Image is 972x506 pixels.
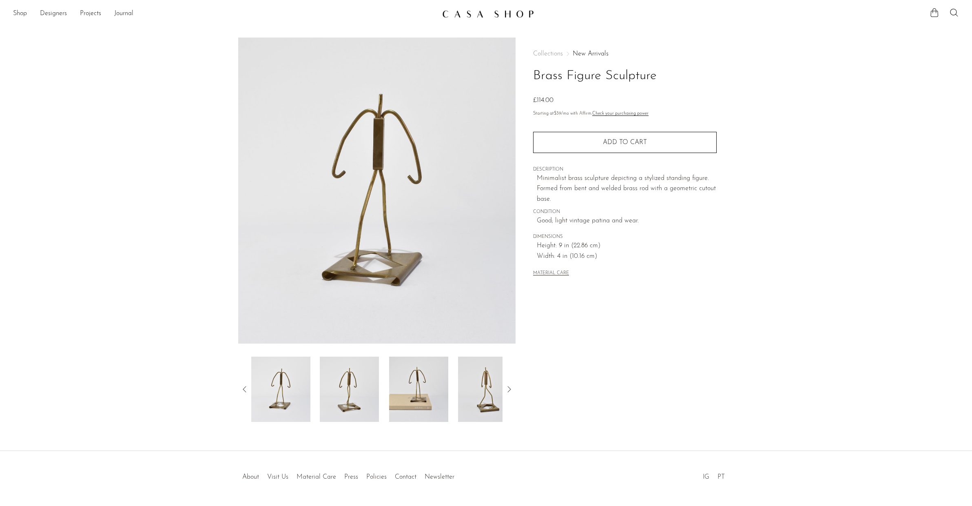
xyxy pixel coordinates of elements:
a: Visit Us [267,474,288,480]
a: About [242,474,259,480]
a: PT [717,474,725,480]
a: Contact [395,474,416,480]
ul: Quick links [238,467,458,483]
span: DESCRIPTION [533,166,717,173]
img: Brass Figure Sculpture [458,357,517,422]
a: Press [344,474,358,480]
a: Check your purchasing power - Learn more about Affirm Financing (opens in modal) [592,111,649,116]
img: Brass Figure Sculpture [320,357,379,422]
a: IG [703,474,709,480]
h1: Brass Figure Sculpture [533,66,717,87]
ul: Social Medias [699,467,729,483]
span: CONDITION [533,209,717,216]
span: Collections [533,51,563,57]
button: Add to cart [533,132,717,153]
a: New Arrivals [573,51,609,57]
span: £114.00 [533,97,554,104]
a: Designers [40,9,67,19]
nav: Desktop navigation [13,7,436,21]
span: Add to cart [603,139,647,146]
a: Journal [114,9,133,19]
p: Minimalist brass sculpture depicting a stylized standing figure. Formed from bent and welded bras... [537,173,717,205]
span: Good; light vintage patina and wear. [537,216,717,226]
img: Brass Figure Sculpture [389,357,448,422]
span: Width: 4 in (10.16 cm) [537,251,717,262]
ul: NEW HEADER MENU [13,7,436,21]
nav: Breadcrumbs [533,51,717,57]
button: MATERIAL CARE [533,271,569,277]
span: DIMENSIONS [533,233,717,241]
img: Brass Figure Sculpture [251,357,310,422]
a: Projects [80,9,101,19]
a: Material Care [297,474,336,480]
a: Shop [13,9,27,19]
a: Policies [366,474,387,480]
span: Height: 9 in (22.86 cm) [537,241,717,251]
span: $39 [554,111,561,116]
p: Starting at /mo with Affirm. [533,110,717,118]
img: Brass Figure Sculpture [238,38,516,344]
